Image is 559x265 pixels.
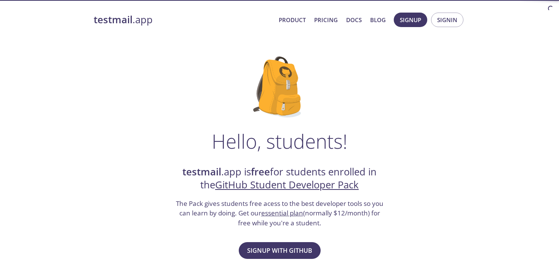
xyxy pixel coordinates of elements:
[253,56,306,117] img: github-student-backpack.png
[346,15,362,25] a: Docs
[175,199,384,228] h3: The Pack gives students free acess to the best developer tools so you can learn by doing. Get our...
[94,13,133,26] strong: testmail
[314,15,338,25] a: Pricing
[175,165,384,192] h2: .app is for students enrolled in the
[370,15,386,25] a: Blog
[247,245,312,256] span: Signup with GitHub
[251,165,270,178] strong: free
[279,15,306,25] a: Product
[215,178,359,191] a: GitHub Student Developer Pack
[239,242,321,259] button: Signup with GitHub
[400,15,421,25] span: Signup
[94,13,273,26] a: testmail.app
[431,13,463,27] button: Signin
[182,165,221,178] strong: testmail
[212,130,347,153] h1: Hello, students!
[261,209,303,217] a: essential plan
[394,13,427,27] button: Signup
[437,15,457,25] span: Signin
